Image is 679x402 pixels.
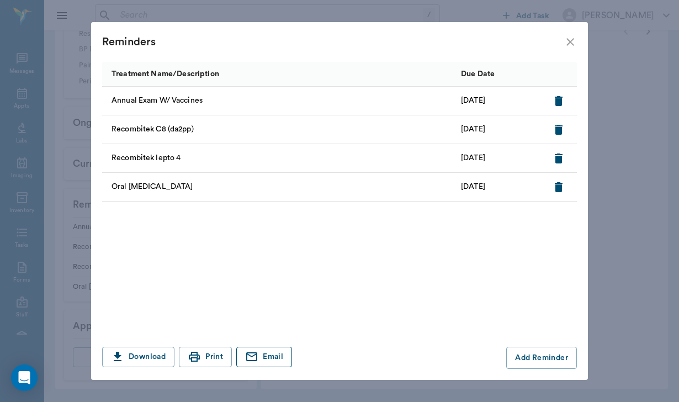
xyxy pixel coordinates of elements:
[102,33,564,51] div: Reminders
[112,59,219,89] div: Treatment Name/Description
[506,347,577,369] button: Add Reminder
[222,66,237,82] button: Sort
[455,62,544,87] div: Due Date
[102,62,455,87] div: Treatment Name/Description
[112,124,194,135] p: Recombitek C8 (da2pp)
[112,152,181,164] p: Recombitek lepto 4
[461,152,485,164] p: [DATE]
[497,66,513,82] button: Sort
[461,95,485,107] p: [DATE]
[564,35,577,49] button: close
[461,181,485,193] p: [DATE]
[112,95,203,107] p: Annual Exam W/ Vaccines
[112,181,193,193] p: Oral [MEDICAL_DATA]
[236,347,292,367] button: Email
[461,124,485,135] p: [DATE]
[11,364,38,391] div: Open Intercom Messenger
[102,347,174,367] button: Download
[461,59,495,89] div: Due Date
[179,347,232,367] button: Print
[552,66,567,82] button: Sort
